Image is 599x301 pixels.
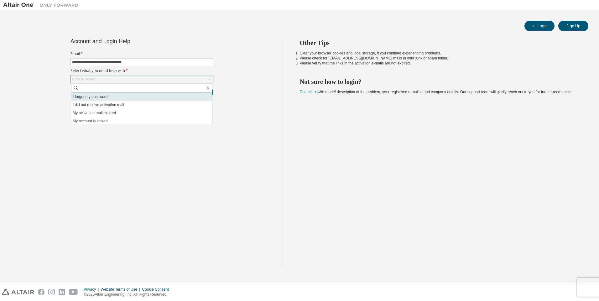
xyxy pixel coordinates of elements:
[48,289,55,295] img: instagram.svg
[71,75,213,83] div: Click to select
[38,289,44,295] img: facebook.svg
[300,51,577,56] li: Clear your browser cookies and local storage, if you continue experiencing problems.
[101,287,142,292] div: Website Terms of Use
[300,39,577,47] h2: Other Tips
[524,21,555,31] button: Login
[142,287,172,292] div: Cookie Consent
[72,77,95,82] div: Click to select
[558,21,588,31] button: Sign Up
[70,39,185,44] div: Account and Login Help
[70,68,213,73] label: Select what you need help with
[2,289,34,295] img: altair_logo.svg
[3,2,81,8] img: Altair One
[300,78,577,86] h2: Not sure how to login?
[300,61,577,66] li: Please verify that the links in the activation e-mails are not expired.
[59,289,65,295] img: linkedin.svg
[69,289,78,295] img: youtube.svg
[84,292,173,297] p: © 2025 Altair Engineering, Inc. All Rights Reserved.
[71,93,212,101] li: I forgot my password
[300,56,577,61] li: Please check for [EMAIL_ADDRESS][DOMAIN_NAME] mails in your junk or spam folder.
[70,51,213,56] label: Email
[300,90,572,94] span: with a brief description of the problem, your registered e-mail id and company details. Our suppo...
[84,287,101,292] div: Privacy
[300,90,318,94] a: Contact us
